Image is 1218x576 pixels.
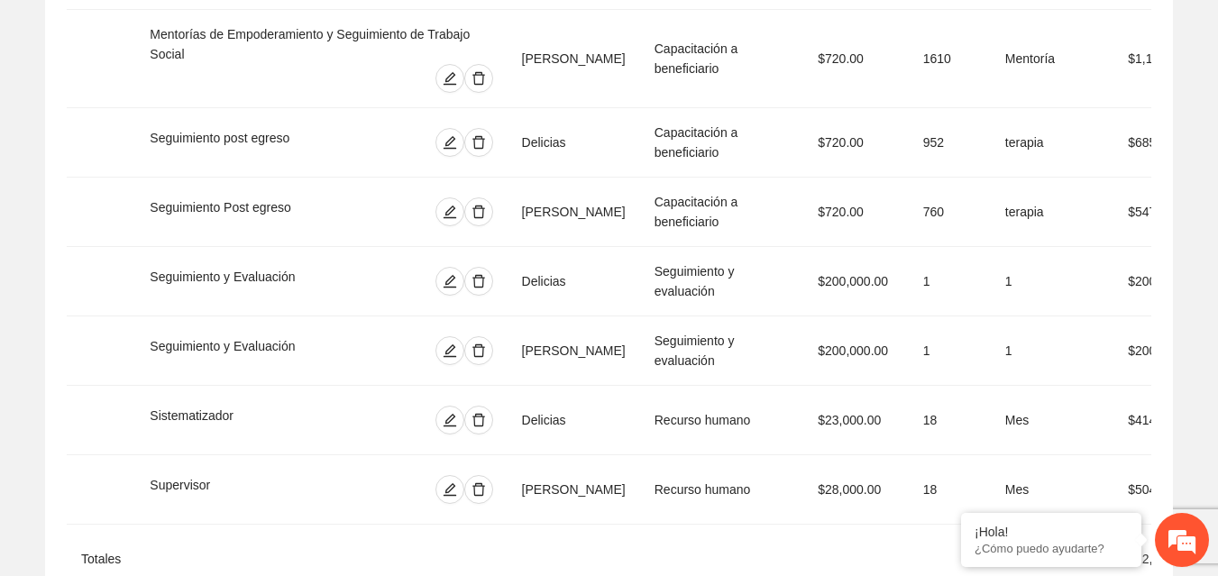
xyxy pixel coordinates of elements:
span: edit [436,205,463,219]
button: delete [464,197,493,226]
div: Minimizar ventana de chat en vivo [296,9,339,52]
button: edit [435,197,464,226]
td: Seguimiento y evaluación [640,316,804,386]
div: ¡Hola! [975,525,1128,539]
td: [PERSON_NAME] [508,10,640,108]
span: delete [465,205,492,219]
td: Capacitación a beneficiario [640,108,804,178]
span: delete [465,413,492,427]
button: delete [464,336,493,365]
button: delete [464,267,493,296]
span: edit [436,343,463,358]
td: Mentoría [991,10,1113,108]
td: [PERSON_NAME] [508,316,640,386]
td: 1610 [909,10,991,108]
td: [PERSON_NAME] [508,455,640,525]
td: terapia [991,178,1113,247]
button: delete [464,475,493,504]
button: edit [435,475,464,504]
span: edit [436,482,463,497]
span: edit [436,274,463,288]
td: Recurso humano [640,455,804,525]
td: Capacitación a beneficiario [640,178,804,247]
td: 952 [909,108,991,178]
td: Delicias [508,247,640,316]
div: Seguimiento Post egreso [150,197,362,226]
span: delete [465,274,492,288]
td: Delicias [508,386,640,455]
button: edit [435,267,464,296]
td: terapia [991,108,1113,178]
span: delete [465,71,492,86]
div: Sistematizador [150,406,334,434]
div: Seguimiento post egreso [150,128,362,157]
button: edit [435,64,464,93]
td: Mes [991,386,1113,455]
span: Estamos en línea. [105,187,249,369]
td: $23,000.00 [803,386,908,455]
div: Mentorías de Empoderamiento y Seguimiento de Trabajo Social [150,24,492,64]
td: Capacitación a beneficiario [640,10,804,108]
span: edit [436,135,463,150]
td: 18 [909,455,991,525]
p: ¿Cómo puedo ayudarte? [975,542,1128,555]
button: delete [464,64,493,93]
td: $200,000.00 [803,247,908,316]
td: [PERSON_NAME] [508,178,640,247]
span: delete [465,482,492,497]
td: $28,000.00 [803,455,908,525]
td: $200,000.00 [803,316,908,386]
td: Recurso humano [640,386,804,455]
span: delete [465,343,492,358]
textarea: Escriba su mensaje y pulse “Intro” [9,384,343,447]
td: 760 [909,178,991,247]
td: $720.00 [803,108,908,178]
button: delete [464,406,493,434]
td: $720.00 [803,10,908,108]
td: 18 [909,386,991,455]
td: $720.00 [803,178,908,247]
td: 1 [991,316,1113,386]
button: edit [435,406,464,434]
div: Seguimiento y Evaluación [150,336,365,365]
span: delete [465,135,492,150]
button: edit [435,336,464,365]
td: 1 [909,247,991,316]
td: Mes [991,455,1113,525]
td: 1 [991,247,1113,316]
button: delete [464,128,493,157]
div: Supervisor [150,475,323,504]
span: edit [436,413,463,427]
div: Seguimiento y Evaluación [150,267,365,296]
button: edit [435,128,464,157]
td: Seguimiento y evaluación [640,247,804,316]
td: Delicias [508,108,640,178]
span: edit [436,71,463,86]
td: 1 [909,316,991,386]
div: Chatee con nosotros ahora [94,92,303,115]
